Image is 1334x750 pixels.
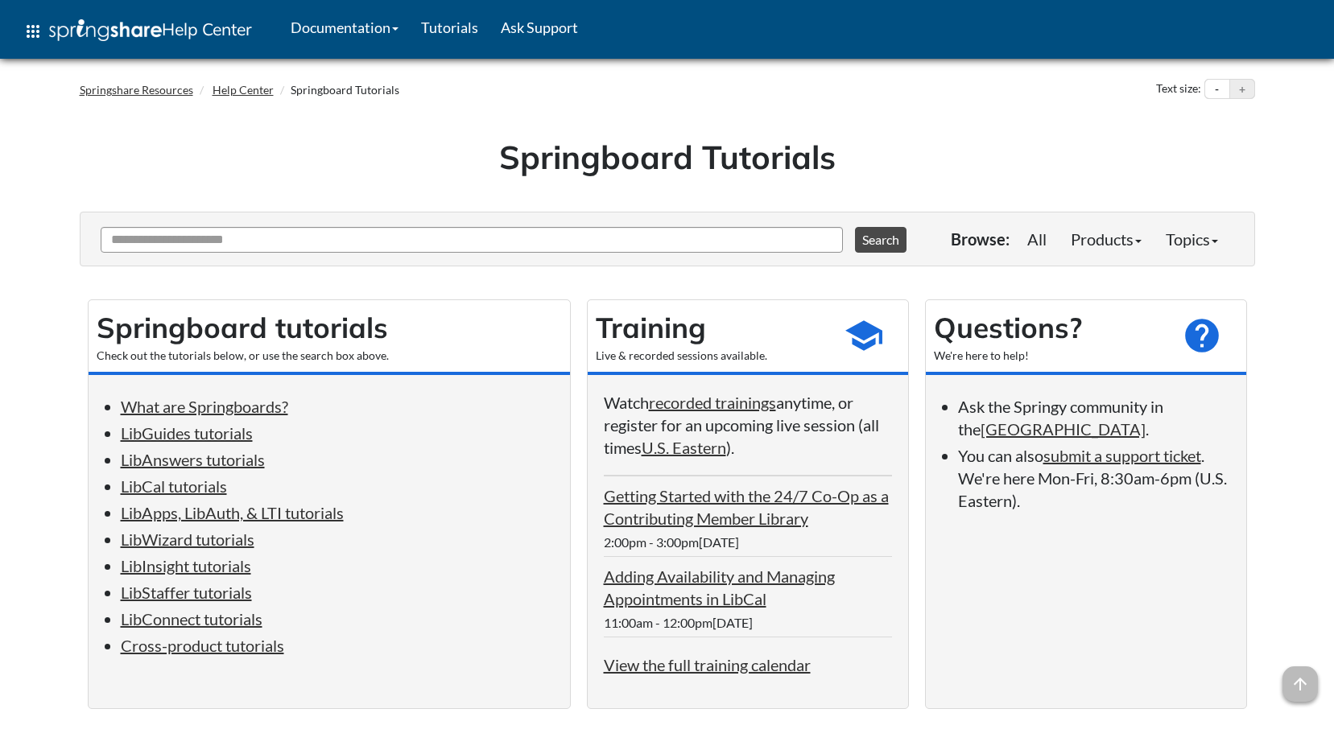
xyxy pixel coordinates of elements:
[23,22,43,41] span: apps
[489,7,589,47] a: Ask Support
[1205,80,1229,99] button: Decrease text size
[1154,223,1230,255] a: Topics
[97,308,562,348] h2: Springboard tutorials
[951,228,1010,250] p: Browse:
[1043,446,1201,465] a: submit a support ticket
[279,7,410,47] a: Documentation
[934,348,1166,364] div: We're here to help!
[49,19,162,41] img: Springshare
[121,450,265,469] a: LibAnswers tutorials
[121,503,344,522] a: LibApps, LibAuth, & LTI tutorials
[1282,668,1318,687] a: arrow_upward
[596,308,828,348] h2: Training
[121,609,262,628] a: LibConnect tutorials
[844,315,884,356] span: school
[604,486,889,528] a: Getting Started with the 24/7 Co-Op as a Contributing Member Library
[1059,223,1154,255] a: Products
[934,308,1166,348] h2: Questions?
[121,530,254,549] a: LibWizard tutorials
[604,391,892,459] p: Watch anytime, or register for an upcoming live session (all times ).
[958,395,1230,440] li: Ask the Springy community in the .
[642,438,726,457] a: U.S. Eastern
[981,419,1146,439] a: [GEOGRAPHIC_DATA]
[1182,315,1222,356] span: help
[121,583,252,602] a: LibStaffer tutorials
[604,534,739,550] span: 2:00pm - 3:00pm[DATE]
[1153,79,1204,100] div: Text size:
[276,82,399,98] li: Springboard Tutorials
[596,348,828,364] div: Live & recorded sessions available.
[604,655,811,674] a: View the full training calendar
[604,615,753,630] span: 11:00am - 12:00pm[DATE]
[162,19,252,39] span: Help Center
[97,348,562,364] div: Check out the tutorials below, or use the search box above.
[958,444,1230,512] li: You can also . We're here Mon-Fri, 8:30am-6pm (U.S. Eastern).
[80,83,193,97] a: Springshare Resources
[604,567,835,608] a: Adding Availability and Managing Appointments in LibCal
[121,397,288,416] a: What are Springboards?
[121,476,227,496] a: LibCal tutorials
[121,636,284,655] a: Cross-product tutorials
[855,227,907,253] button: Search
[1015,223,1059,255] a: All
[649,393,776,412] a: recorded trainings
[121,423,253,443] a: LibGuides tutorials
[12,7,263,56] a: apps Help Center
[410,7,489,47] a: Tutorials
[92,134,1243,179] h1: Springboard Tutorials
[121,556,251,575] a: LibInsight tutorials
[1230,80,1254,99] button: Increase text size
[1282,666,1318,702] span: arrow_upward
[213,83,274,97] a: Help Center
